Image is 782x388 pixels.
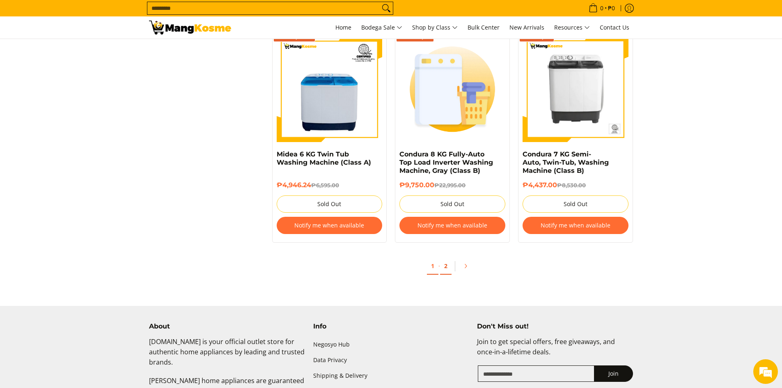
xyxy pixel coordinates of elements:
button: Notify me when available [399,217,505,234]
span: Contact Us [600,23,629,31]
a: Data Privacy [313,353,469,368]
h6: ₱9,750.00 [399,181,505,189]
ul: Pagination [268,255,638,281]
span: · [438,262,440,270]
img: Condura 8 KG Fully-Auto Top Load Inverter Washing Machine, Gray (Class B) [399,36,505,142]
span: We're online! [48,103,113,186]
p: Join to get special offers, free giveaways, and once-in-a-lifetime deals. [477,337,633,365]
div: Chat with us now [43,46,138,57]
textarea: Type your message and hit 'Enter' [4,224,156,253]
button: Notify me when available [523,217,628,234]
span: Resources [554,23,590,33]
button: Sold Out [399,195,505,213]
a: Shipping & Delivery [313,368,469,384]
a: New Arrivals [505,16,548,39]
span: New Arrivals [509,23,544,31]
div: Minimize live chat window [135,4,154,24]
a: Negosyo Hub [313,337,469,352]
button: Sold Out [523,195,628,213]
h6: ₱4,946.24 [277,181,383,189]
span: ₱0 [607,5,616,11]
del: ₱6,595.00 [311,182,339,188]
h6: ₱4,437.00 [523,181,628,189]
del: ₱22,995.00 [434,182,466,188]
del: ₱8,530.00 [557,182,586,188]
a: Contact Us [596,16,633,39]
span: Shop by Class [412,23,458,33]
span: Save ₱1,648.76 [275,35,314,40]
a: Midea 6 KG Twin Tub Washing Machine (Class A) [277,150,371,166]
a: Home [331,16,355,39]
img: Midea 6 KG Twin Tub Washing Machine (Class A) [277,36,383,142]
button: Search [380,2,393,14]
span: Save ₱4,093 [521,35,552,40]
h4: About [149,322,305,331]
a: 1 [427,258,438,275]
span: Bodega Sale [361,23,402,33]
a: Condura 7 KG Semi-Auto, Twin-Tub, Washing Machine (Class B) [523,150,609,174]
h4: Don't Miss out! [477,322,633,331]
button: Join [594,365,633,382]
a: Condura 8 KG Fully-Auto Top Load Inverter Washing Machine, Gray (Class B) [399,150,493,174]
a: Bodega Sale [357,16,406,39]
span: Bulk Center [468,23,500,31]
h4: Info [313,322,469,331]
img: Washing Machines l Mang Kosme: Home Appliances Warehouse Sale Partner [149,21,231,34]
a: Resources [550,16,594,39]
a: 2 [440,258,452,275]
span: Save ₱13,245 [398,35,432,40]
button: Sold Out [277,195,383,213]
span: • [586,4,617,13]
span: 0 [599,5,605,11]
img: condura-semi-automatic-7-kilos-twin-tub-washing-machine-front-view-mang-kosme [523,36,628,142]
span: Home [335,23,351,31]
nav: Main Menu [239,16,633,39]
button: Notify me when available [277,217,383,234]
a: Bulk Center [463,16,504,39]
p: [DOMAIN_NAME] is your official outlet store for authentic home appliances by leading and trusted ... [149,337,305,375]
a: Shop by Class [408,16,462,39]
